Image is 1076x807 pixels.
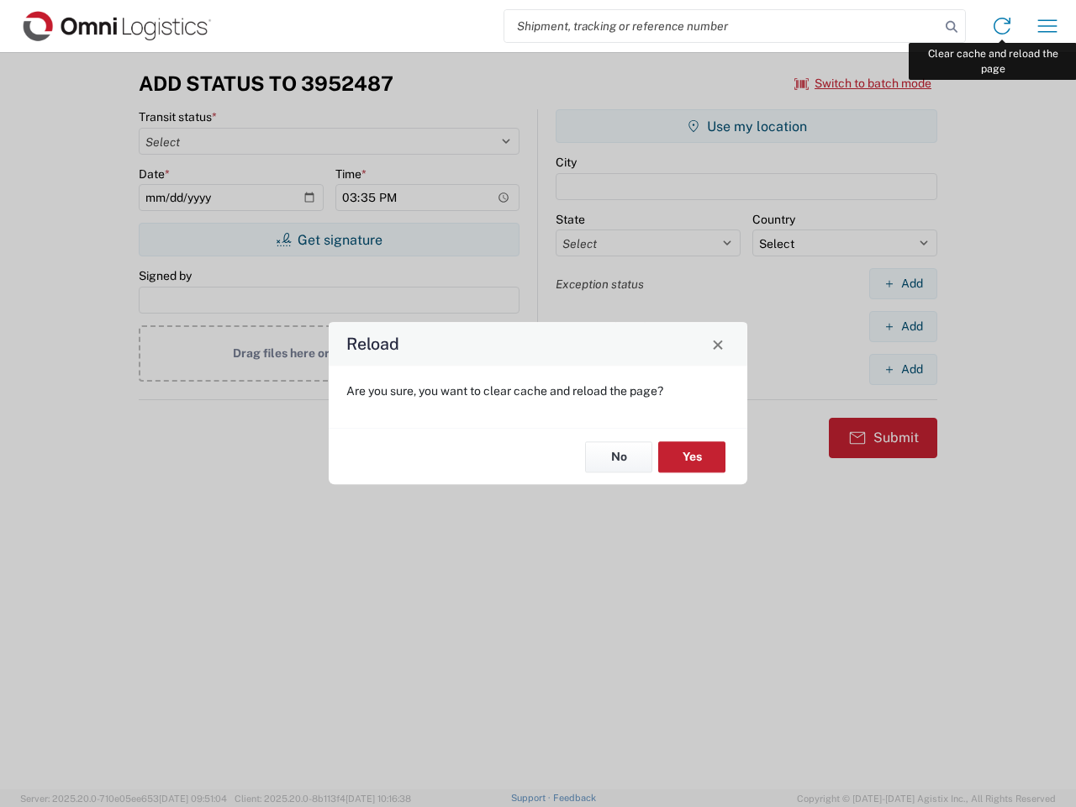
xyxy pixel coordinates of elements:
p: Are you sure, you want to clear cache and reload the page? [346,383,730,398]
h4: Reload [346,332,399,356]
button: Yes [658,441,725,472]
button: No [585,441,652,472]
button: Close [706,332,730,356]
input: Shipment, tracking or reference number [504,10,940,42]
